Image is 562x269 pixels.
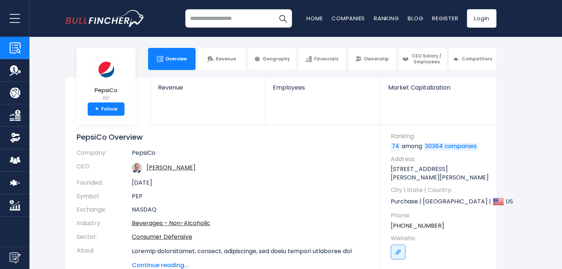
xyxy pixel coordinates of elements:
[388,84,488,91] span: Market Capitalization
[274,9,292,28] button: Search
[348,48,396,70] a: Ownership
[132,219,210,227] a: Beverages - Non-Alcoholic
[273,84,373,91] span: Employees
[132,163,142,173] img: ramon-laguarta.jpg
[467,9,496,28] a: Login
[93,95,119,102] small: PEP
[77,230,132,244] th: Sector:
[77,149,132,160] th: Company:
[391,143,400,150] a: 74
[66,10,145,27] a: Go to homepage
[424,143,478,150] a: 30364 companies
[147,163,196,172] a: ceo
[391,245,405,259] a: Go to link
[331,14,365,22] a: Companies
[77,217,132,230] th: Industry:
[165,56,187,62] span: Overview
[93,57,119,103] a: PepsiCo PEP
[93,87,119,94] span: PepsiCo
[151,77,265,104] a: Revenue
[381,77,496,104] a: Market Capitalization
[158,84,258,91] span: Revenue
[391,165,489,182] p: [STREET_ADDRESS][PERSON_NAME][PERSON_NAME]
[298,48,346,70] a: Financials
[148,48,196,70] a: Overview
[77,176,132,190] th: Founded:
[77,203,132,217] th: Exchange:
[432,14,458,22] a: Register
[314,56,338,62] span: Financials
[77,132,369,142] h1: PepsiCo Overview
[132,176,369,190] td: [DATE]
[95,106,99,112] strong: +
[408,14,423,22] a: Blog
[132,149,369,160] td: PepsiCo
[399,48,446,70] a: CEO Salary / Employees
[88,102,124,116] a: +Follow
[263,56,290,62] span: Geography
[391,142,489,150] p: among
[248,48,296,70] a: Geography
[266,77,380,104] a: Employees
[77,190,132,203] th: Symbol:
[391,234,489,242] span: Website:
[374,14,399,22] a: Ranking
[391,196,489,207] p: Purchase | [GEOGRAPHIC_DATA] | US
[198,48,246,70] a: Revenue
[449,48,496,70] a: Competitors
[306,14,323,22] a: Home
[462,56,492,62] span: Competitors
[391,155,489,163] span: Address:
[132,203,369,217] td: NASDAQ
[391,222,444,230] a: [PHONE_NUMBER]
[66,10,145,27] img: bullfincher logo
[364,56,389,62] span: Ownership
[411,53,443,64] span: CEO Salary / Employees
[10,132,21,143] img: Ownership
[132,233,192,241] a: Consumer Defensive
[391,212,489,220] span: Phone:
[216,56,236,62] span: Revenue
[132,190,369,203] td: PEP
[77,160,132,176] th: CEO:
[391,186,489,194] span: City | State | Country:
[391,132,489,140] span: Ranking:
